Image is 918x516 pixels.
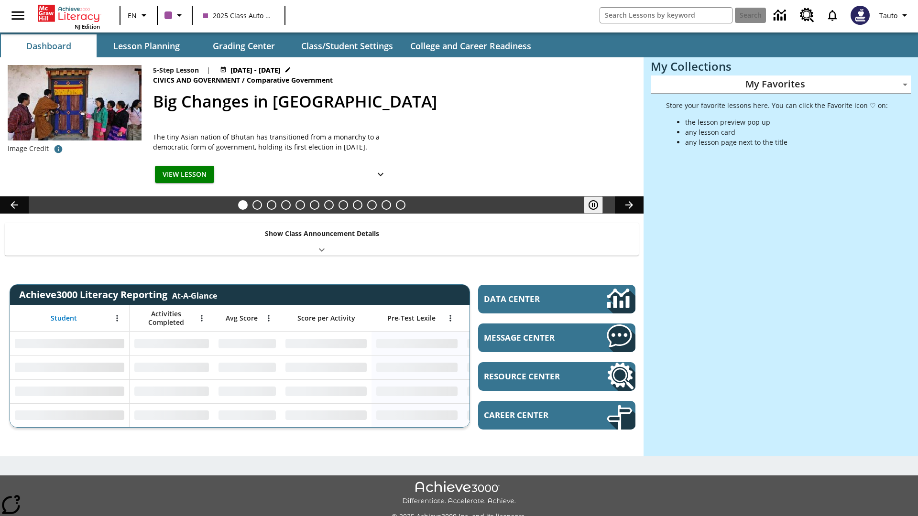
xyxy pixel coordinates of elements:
button: Profile/Settings [875,7,914,24]
span: Pre-Test Lexile [387,314,436,322]
div: No Data, [462,403,553,427]
button: Open Menu [443,311,458,325]
button: AP Photo/Manish Swarup [49,140,68,158]
div: No Data, [130,332,214,355]
span: Tauto [879,11,897,21]
img: Avatar [851,6,870,25]
span: Score per Activity [297,314,355,322]
a: Resource Center, Will open in new tab [794,2,820,28]
div: No Data, [214,332,281,355]
span: Comparative Government [247,75,335,86]
button: Open side menu [4,1,32,30]
span: Civics and Government [153,75,242,86]
div: No Data, [214,379,281,403]
button: Lesson carousel, Next [615,196,644,214]
div: No Data, [462,355,553,379]
div: My Favorites [651,75,911,94]
p: Show Class Announcement Details [265,228,379,238]
button: Pause [584,196,603,214]
span: Student [51,314,77,322]
button: Grading Center [196,34,292,57]
button: Slide 11 Career Lesson [382,200,391,210]
a: Data Center [768,2,794,29]
img: A group of people stand outside the decorated door of a temple in Bhutan, which held its first de... [8,65,142,151]
input: search field [600,8,732,23]
p: 5-Step Lesson [153,65,199,75]
span: [DATE] - [DATE] [230,65,281,75]
button: Slide 4 The Last Homesteaders [281,200,291,210]
button: Aug 27 - Aug 28 Choose Dates [218,65,293,75]
button: College and Career Readiness [403,34,539,57]
span: Message Center [484,332,578,343]
a: Message Center [478,323,635,352]
span: Avg Score [226,314,258,322]
button: Open Menu [110,311,124,325]
button: Slide 1 Big Changes in Bhutan [238,200,248,210]
button: Select a new avatar [845,3,875,28]
div: No Data, [214,355,281,379]
div: No Data, [214,403,281,427]
button: Slide 8 The Invasion of the Free CD [339,200,348,210]
button: Class color is purple. Change class color [161,7,189,24]
button: Slide 10 Pre-release lesson [367,200,377,210]
div: At-A-Glance [172,289,217,301]
a: Data Center [478,285,635,313]
button: Open Menu [262,311,276,325]
button: Dashboard [1,34,97,57]
span: / [242,75,245,85]
a: Career Center [478,401,635,430]
button: Language: EN, Select a language [123,7,154,24]
img: Achieve3000 Differentiate Accelerate Achieve [402,481,516,505]
div: No Data, [462,379,553,403]
span: EN [128,11,137,21]
span: Career Center [484,409,578,420]
p: Store your favorite lessons here. You can click the Favorite icon ♡ on: [666,100,888,110]
div: No Data, [462,332,553,355]
button: View Lesson [155,166,214,183]
span: Resource Center [484,371,578,382]
button: Class/Student Settings [294,34,401,57]
a: Notifications [820,3,845,28]
li: any lesson page next to the title [685,137,888,147]
span: | [207,65,210,75]
div: No Data, [130,355,214,379]
span: NJ Edition [75,23,100,30]
li: any lesson card [685,127,888,137]
button: Show Details [371,166,390,183]
button: Slide 7 Fashion Forward in Ancient Rome [324,200,334,210]
button: Slide 2 Do You Want Fries With That? [252,200,262,210]
button: Lesson Planning [98,34,194,57]
button: Slide 5 Solar Power to the People [295,200,305,210]
p: Image Credit [8,144,49,153]
div: No Data, [130,403,214,427]
button: Slide 12 Point of View [396,200,405,210]
div: The tiny Asian nation of Bhutan has transitioned from a monarchy to a democratic form of governme... [153,132,392,152]
h2: Big Changes in Bhutan [153,89,632,114]
a: Resource Center, Will open in new tab [478,362,635,391]
span: Data Center [484,293,574,304]
button: Slide 9 Mixed Practice: Citing Evidence [353,200,362,210]
span: Achieve3000 Literacy Reporting [19,288,217,301]
button: Open Menu [195,311,209,325]
span: Activities Completed [134,310,197,327]
div: Home [38,3,100,30]
a: Home [38,4,100,23]
button: Slide 3 Cars of the Future? [267,200,276,210]
li: the lesson preview pop up [685,117,888,127]
div: Show Class Announcement Details [5,223,639,256]
div: No Data, [130,379,214,403]
button: Slide 6 Attack of the Terrifying Tomatoes [310,200,319,210]
span: 2025 Class Auto Grade 13 [203,11,274,21]
div: Pause [584,196,612,214]
h3: My Collections [651,60,911,73]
